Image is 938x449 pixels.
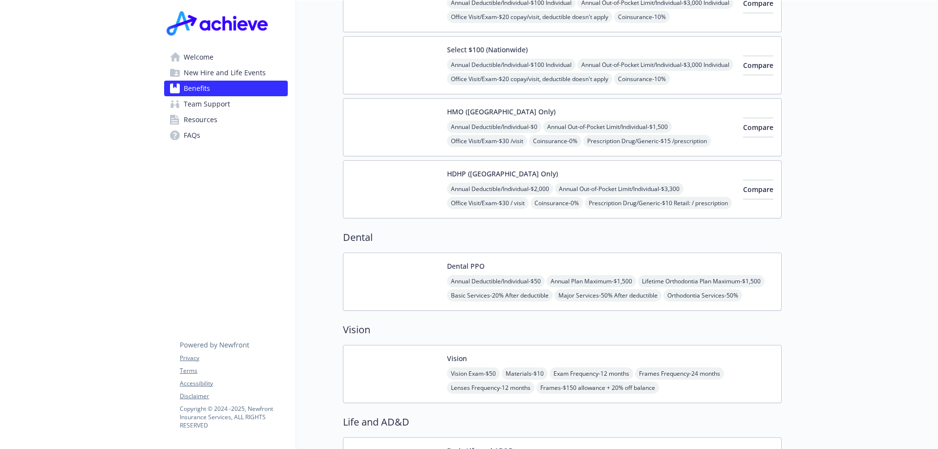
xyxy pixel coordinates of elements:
span: Office Visit/Exam - $20 copay/visit, deductible doesn't apply [447,11,612,23]
span: Benefits [184,81,210,96]
span: Annual Plan Maximum - $1,500 [547,275,636,287]
span: Coinsurance - 0% [529,135,581,147]
span: Coinsurance - 10% [614,73,670,85]
span: Basic Services - 20% After deductible [447,289,553,301]
span: Orthodontia Services - 50% [663,289,742,301]
img: Vision Service Plan carrier logo [351,353,439,395]
img: Aetna Inc carrier logo [351,261,439,302]
span: Office Visit/Exam - $20 copay/visit, deductible doesn't apply [447,73,612,85]
a: FAQs [164,128,288,143]
span: Annual Out-of-Pocket Limit/Individual - $3,000 Individual [577,59,733,71]
img: Aetna Inc carrier logo [351,44,439,86]
span: Coinsurance - 0% [531,197,583,209]
span: Annual Deductible/Individual - $2,000 [447,183,553,195]
span: Frames - $150 allowance + 20% off balance [536,382,659,394]
span: Compare [743,123,773,132]
span: FAQs [184,128,200,143]
a: Team Support [164,96,288,112]
button: Compare [743,56,773,75]
h2: Vision [343,322,782,337]
button: HMO ([GEOGRAPHIC_DATA] Only) [447,107,555,117]
span: Annual Out-of-Pocket Limit/Individual - $1,500 [543,121,672,133]
span: Annual Deductible/Individual - $0 [447,121,541,133]
span: Compare [743,185,773,194]
span: Prescription Drug/Generic - $10 Retail: / prescription [585,197,732,209]
button: HDHP ([GEOGRAPHIC_DATA] Only) [447,169,558,179]
a: Terms [180,366,287,375]
span: Coinsurance - 10% [614,11,670,23]
a: Disclaimer [180,392,287,401]
span: Annual Out-of-Pocket Limit/Individual - $3,300 [555,183,683,195]
span: Office Visit/Exam - $30 /visit [447,135,527,147]
span: New Hire and Life Events [184,65,266,81]
a: Resources [164,112,288,128]
a: Privacy [180,354,287,363]
span: Office Visit/Exam - $30 / visit [447,197,529,209]
span: Frames Frequency - 24 months [635,367,724,380]
span: Annual Deductible/Individual - $50 [447,275,545,287]
a: New Hire and Life Events [164,65,288,81]
span: Lenses Frequency - 12 months [447,382,534,394]
span: Prescription Drug/Generic - $15 /prescription [583,135,711,147]
span: Welcome [184,49,213,65]
h2: Dental [343,230,782,245]
a: Accessibility [180,379,287,388]
h2: Life and AD&D [343,415,782,429]
span: Resources [184,112,217,128]
span: Major Services - 50% After deductible [554,289,661,301]
span: Annual Deductible/Individual - $100 Individual [447,59,576,71]
p: Copyright © 2024 - 2025 , Newfront Insurance Services, ALL RIGHTS RESERVED [180,405,287,429]
img: Kaiser Permanente Insurance Company carrier logo [351,107,439,148]
span: Vision Exam - $50 [447,367,500,380]
a: Welcome [164,49,288,65]
span: Lifetime Orthodontia Plan Maximum - $1,500 [638,275,765,287]
span: Compare [743,61,773,70]
img: Kaiser Permanente Insurance Company carrier logo [351,169,439,210]
span: Materials - $10 [502,367,548,380]
button: Select $100 (Nationwide) [447,44,528,55]
button: Vision [447,353,467,363]
span: Exam Frequency - 12 months [550,367,633,380]
button: Dental PPO [447,261,485,271]
button: Compare [743,180,773,199]
a: Benefits [164,81,288,96]
span: Team Support [184,96,230,112]
button: Compare [743,118,773,137]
